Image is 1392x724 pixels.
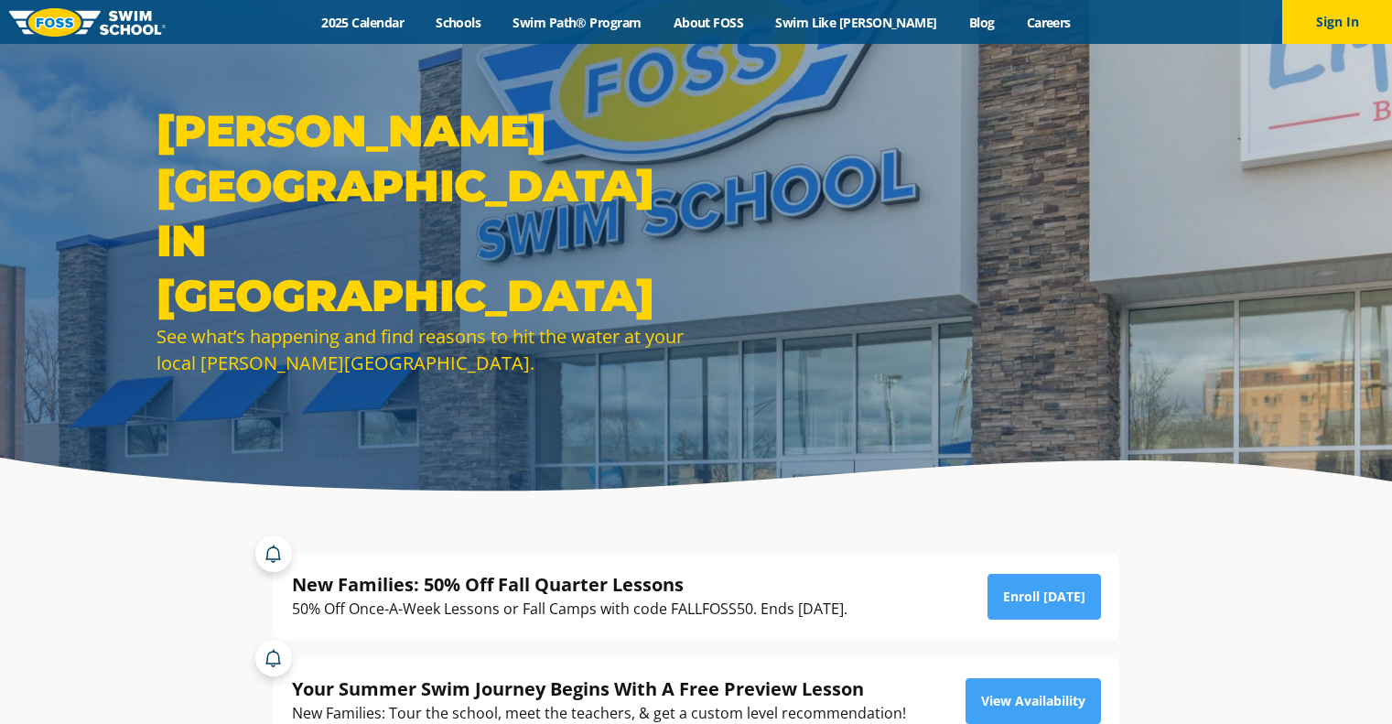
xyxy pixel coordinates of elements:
[966,678,1101,724] a: View Availability
[1010,14,1086,31] a: Careers
[292,676,906,701] div: Your Summer Swim Journey Begins With A Free Preview Lesson
[292,597,847,621] div: 50% Off Once-A-Week Lessons or Fall Camps with code FALLFOSS50. Ends [DATE].
[987,574,1101,620] a: Enroll [DATE]
[420,14,497,31] a: Schools
[657,14,760,31] a: About FOSS
[306,14,420,31] a: 2025 Calendar
[9,8,166,37] img: FOSS Swim School Logo
[156,323,687,376] div: See what’s happening and find reasons to hit the water at your local [PERSON_NAME][GEOGRAPHIC_DATA].
[760,14,954,31] a: Swim Like [PERSON_NAME]
[156,103,687,323] h1: [PERSON_NAME][GEOGRAPHIC_DATA] in [GEOGRAPHIC_DATA]
[292,572,847,597] div: New Families: 50% Off Fall Quarter Lessons
[953,14,1010,31] a: Blog
[497,14,657,31] a: Swim Path® Program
